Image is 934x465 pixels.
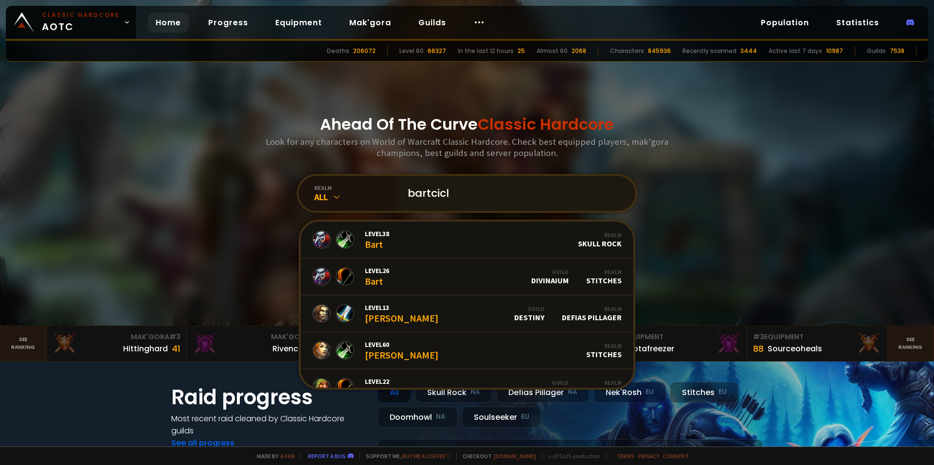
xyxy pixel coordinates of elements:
span: v. d752d5 - production [542,452,600,460]
div: 2068 [572,47,586,55]
div: Realm [586,379,622,386]
div: Sourceoheals [768,343,822,355]
div: Soulseeker [462,407,541,428]
div: Rivench [272,343,303,355]
span: Made by [251,452,295,460]
input: Search a character... [402,176,624,211]
a: a fan [280,452,295,460]
div: 88 [753,342,764,355]
div: Equipment [613,332,741,342]
a: Level26BartGuildDivinaiumRealmStitches [301,258,633,295]
a: a month agozgpetri on godDefias Pillager8 /90 [377,439,763,465]
div: All [314,191,396,203]
a: See all progress [171,437,234,448]
span: # 3 [169,332,180,342]
div: Defias Pillager [496,382,590,403]
div: Guild [470,379,569,386]
span: Level 13 [365,303,438,312]
span: Level 22 [365,377,392,386]
div: Skull Rock [578,231,622,248]
a: #3Equipment88Sourceoheals [747,326,887,361]
h4: Most recent raid cleaned by Classic Hardcore guilds [171,413,366,437]
span: Support me, [359,452,450,460]
div: 7538 [890,47,904,55]
div: Guild [514,305,544,312]
div: Guilds [867,47,886,55]
div: 3444 [740,47,757,55]
small: EU [718,387,727,397]
span: Level 60 [365,340,438,349]
small: EU [646,387,654,397]
div: 25 [518,47,525,55]
small: NA [470,387,480,397]
a: Terms [616,452,634,460]
div: Realm [578,231,622,239]
span: AOTC [42,11,120,34]
span: Level 38 [365,229,389,238]
div: Realm [562,305,622,312]
div: 10987 [826,47,843,55]
div: All [377,382,411,403]
a: Privacy [638,452,659,460]
div: realm [314,184,396,191]
small: NA [568,387,577,397]
div: Bartas [365,377,392,398]
div: 845936 [648,47,671,55]
div: Bart [365,229,389,250]
a: Population [753,13,817,33]
small: EU [521,412,529,422]
a: Level38BartRealmSkull Rock [301,222,633,258]
div: Stitches [670,382,739,403]
div: Notafreezer [628,343,674,355]
div: Nek'Rosh [593,382,666,403]
div: Recently scanned [683,47,736,55]
h1: Ahead Of The Curve [320,113,614,136]
a: Level22BartasGuildDie Soldaten LordaeronsRealmStitches [301,369,633,406]
div: Equipment [753,332,881,342]
h1: Raid progress [171,382,366,413]
div: Divinaium [531,268,569,285]
div: In the last 12 hours [458,47,514,55]
div: Bart [365,266,389,287]
div: Realm [586,342,622,349]
div: Stitches [586,342,622,359]
div: Destiny [514,305,544,322]
a: #2Equipment88Notafreezer [607,326,747,361]
a: Progress [200,13,256,33]
a: Mak'Gora#2Rivench100 [187,326,327,361]
div: Almost 60 [537,47,568,55]
h3: Look for any characters on World of Warcraft Classic Hardcore. Check best equipped players, mak'g... [262,136,672,158]
a: [DOMAIN_NAME] [494,452,536,460]
span: Classic Hardcore [478,113,614,135]
a: Mak'Gora#3Hittinghard41 [47,326,187,361]
div: Defias Pillager [562,305,622,322]
div: Deaths [327,47,349,55]
div: Characters [610,47,644,55]
a: Home [148,13,189,33]
a: Buy me a coffee [402,452,450,460]
div: Doomhowl [377,407,458,428]
div: Die Soldaten Lordaerons [470,379,569,396]
div: Mak'Gora [53,332,180,342]
small: Classic Hardcore [42,11,120,19]
div: Guild [531,268,569,276]
div: [PERSON_NAME] [365,303,438,324]
div: 41 [172,342,180,355]
div: Mak'Gora [193,332,321,342]
small: NA [436,412,446,422]
a: Mak'gora [341,13,399,33]
a: Report a bug [308,452,346,460]
div: 206072 [353,47,376,55]
div: Stitches [586,268,622,285]
div: Hittinghard [123,343,168,355]
a: Consent [663,452,689,460]
span: Level 26 [365,266,389,275]
a: Level13[PERSON_NAME]GuildDestinyRealmDefias Pillager [301,295,633,332]
div: Stitches [586,379,622,396]
a: Seeranking [887,326,934,361]
a: Statistics [828,13,887,33]
span: # 3 [753,332,764,342]
a: Level60[PERSON_NAME]RealmStitches [301,332,633,369]
span: Checkout [456,452,536,460]
a: Classic HardcoreAOTC [6,6,136,39]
